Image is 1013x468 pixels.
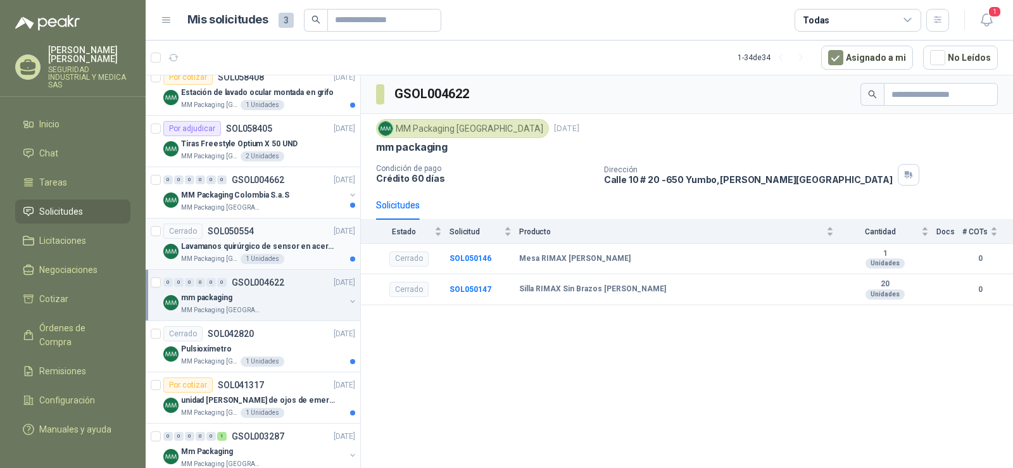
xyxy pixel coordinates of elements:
p: [DATE] [334,72,355,84]
div: Cerrado [389,282,429,297]
div: 0 [206,175,216,184]
p: GSOL004662 [232,175,284,184]
p: Condición de pago [376,164,594,173]
th: # COTs [962,220,1013,243]
img: Company Logo [163,90,179,105]
div: 0 [174,278,184,287]
b: Silla RIMAX Sin Brazos [PERSON_NAME] [519,284,666,294]
img: Company Logo [163,295,179,310]
a: SOL050147 [450,285,491,294]
p: Lavamanos quirúrgico de sensor en acero referencia TLS-13 [181,241,339,253]
p: [DATE] [554,123,579,135]
a: Tareas [15,170,130,194]
b: 0 [962,284,998,296]
div: MM Packaging [GEOGRAPHIC_DATA] [376,119,549,138]
div: 0 [206,278,216,287]
div: 0 [185,432,194,441]
p: Mm Packaging [181,446,233,458]
p: MM Packaging [GEOGRAPHIC_DATA] [181,151,238,161]
div: 0 [185,175,194,184]
img: Logo peakr [15,15,80,30]
span: Licitaciones [39,234,86,248]
b: 20 [841,279,929,289]
div: Por adjudicar [163,121,221,136]
p: [PERSON_NAME] [PERSON_NAME] [48,46,130,63]
h1: Mis solicitudes [187,11,268,29]
p: SOL058408 [218,73,264,82]
a: 0 0 0 0 0 0 GSOL004662[DATE] Company LogoMM Packaging Colombia S.a.SMM Packaging [GEOGRAPHIC_DATA] [163,172,358,213]
div: 0 [206,432,216,441]
p: mm packaging [181,292,232,304]
div: 1 - 34 de 34 [738,47,811,68]
p: [DATE] [334,328,355,340]
p: unidad [PERSON_NAME] de ojos de emergencia montada para grifo [181,395,339,407]
span: Negociaciones [39,263,98,277]
p: [DATE] [334,277,355,289]
button: 1 [975,9,998,32]
span: Manuales y ayuda [39,422,111,436]
div: 0 [163,432,173,441]
div: 0 [174,432,184,441]
div: Por cotizar [163,70,213,85]
div: 0 [163,175,173,184]
p: MM Packaging [GEOGRAPHIC_DATA] [181,254,238,264]
span: 1 [988,6,1002,18]
img: Company Logo [163,398,179,413]
p: MM Packaging [GEOGRAPHIC_DATA] [181,408,238,418]
p: SOL050554 [208,227,254,236]
span: Estado [376,227,432,236]
th: Producto [519,220,841,243]
p: SEGURIDAD INDUSTRIAL Y MEDICA SAS [48,66,130,89]
span: Chat [39,146,58,160]
span: Inicio [39,117,60,131]
th: Estado [361,220,450,243]
img: Company Logo [163,244,179,259]
p: Crédito 60 días [376,173,594,184]
span: Solicitud [450,227,501,236]
b: 0 [962,253,998,265]
div: 0 [163,278,173,287]
p: MM Packaging [GEOGRAPHIC_DATA] [181,203,261,213]
a: 0 0 0 0 0 0 GSOL004622[DATE] Company Logomm packagingMM Packaging [GEOGRAPHIC_DATA] [163,275,358,315]
div: 0 [196,175,205,184]
div: Unidades [865,289,905,300]
b: SOL050146 [450,254,491,263]
span: Cantidad [841,227,919,236]
span: Solicitudes [39,205,83,218]
p: SOL041317 [218,381,264,389]
div: Todas [803,13,829,27]
a: Chat [15,141,130,165]
span: Configuración [39,393,95,407]
img: Company Logo [163,346,179,362]
div: 1 Unidades [241,408,284,418]
button: Asignado a mi [821,46,913,70]
div: 1 Unidades [241,100,284,110]
a: Licitaciones [15,229,130,253]
p: GSOL003287 [232,432,284,441]
div: 0 [196,278,205,287]
div: Cerrado [163,224,203,239]
div: 1 Unidades [241,357,284,367]
a: Inicio [15,112,130,136]
a: Configuración [15,388,130,412]
p: [DATE] [334,174,355,186]
p: [DATE] [334,379,355,391]
p: Dirección [604,165,893,174]
p: Tiras Freestyle Optium X 50 UND [181,138,298,150]
div: Cerrado [389,251,429,267]
p: SOL058405 [226,124,272,133]
img: Company Logo [163,449,179,464]
a: Por adjudicarSOL058405[DATE] Company LogoTiras Freestyle Optium X 50 UNDMM Packaging [GEOGRAPHIC_... [146,116,360,167]
div: Unidades [865,258,905,269]
p: [DATE] [334,123,355,135]
span: Órdenes de Compra [39,321,118,349]
img: Company Logo [379,122,393,136]
span: Producto [519,227,824,236]
a: Cotizar [15,287,130,311]
a: CerradoSOL050554[DATE] Company LogoLavamanos quirúrgico de sensor en acero referencia TLS-13MM Pa... [146,218,360,270]
a: Remisiones [15,359,130,383]
p: [DATE] [334,431,355,443]
a: Por cotizarSOL041317[DATE] Company Logounidad [PERSON_NAME] de ojos de emergencia montada para gr... [146,372,360,424]
p: MM Packaging [GEOGRAPHIC_DATA] [181,357,238,367]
